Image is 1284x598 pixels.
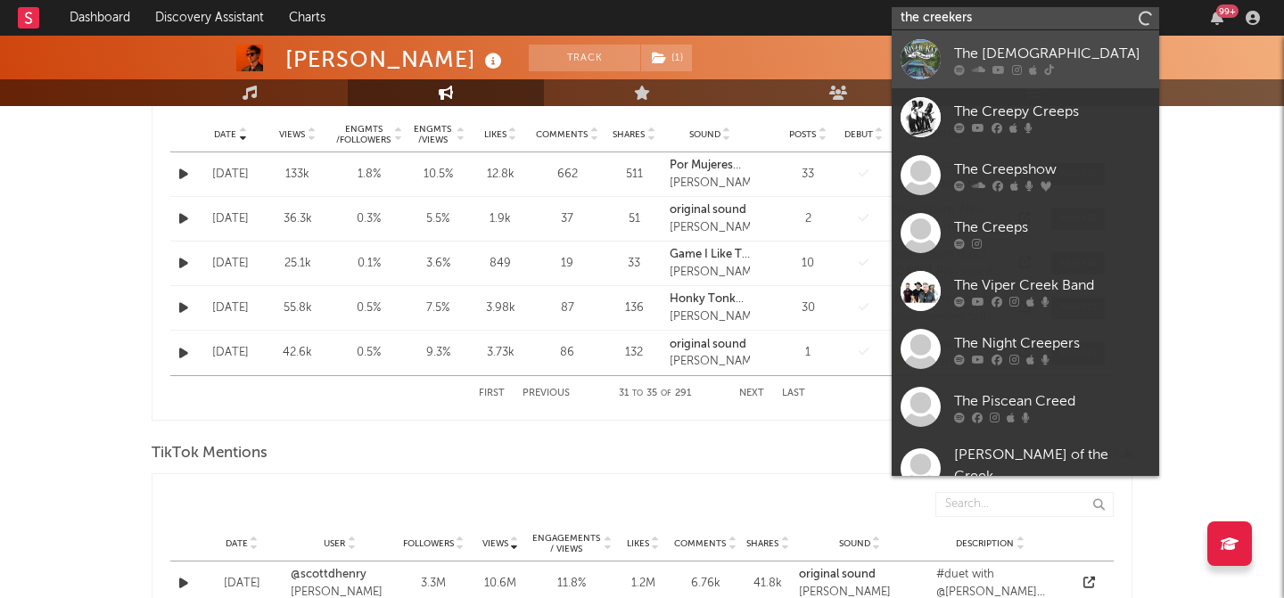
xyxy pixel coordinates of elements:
strong: original sound [799,569,876,580]
div: 25.1k [268,255,326,273]
div: 133k [268,166,326,184]
div: [PERSON_NAME] [670,353,750,371]
div: 10.6M [478,575,523,593]
div: 3.3M [398,575,469,593]
input: Search for artists [892,7,1159,29]
a: original sound[PERSON_NAME] [670,336,750,371]
div: 849 [473,255,527,273]
strong: original sound [670,204,746,216]
div: Engmts / Followers [335,124,391,145]
div: 662 [536,166,598,184]
div: 87 [536,299,598,317]
a: The Night Creepers [892,320,1159,378]
span: Likes [484,129,506,140]
div: 0.3 % [335,210,402,228]
span: Likes [627,538,649,549]
div: The Creeps [954,217,1150,238]
div: 1 [781,344,835,362]
span: Views [482,538,508,549]
a: Game I Like To Play[PERSON_NAME] [670,246,750,281]
div: 1.2M [621,575,665,593]
span: Description [956,538,1014,549]
a: The Creeps [892,204,1159,262]
button: Previous [523,389,570,398]
div: [DATE] [202,344,259,362]
div: 6.76k [674,575,737,593]
div: 1.9k [473,210,527,228]
div: [DATE] [202,299,259,317]
div: 12.8k [473,166,527,184]
div: 10.5 % [411,166,465,184]
span: of [661,389,671,397]
a: [PERSON_NAME] of the Creek [892,436,1159,507]
div: [DATE] [202,166,259,184]
span: TikTok Mentions [152,443,267,464]
span: Shares [746,538,778,549]
div: 136 [607,299,661,317]
div: 3.73k [473,344,527,362]
div: 36.3k [268,210,326,228]
div: 132 [607,344,661,362]
span: ( 1 ) [640,45,693,71]
div: 1.8 % [335,166,402,184]
div: 11.8 % [531,575,612,593]
a: The Viper Creek Band [892,262,1159,320]
div: 3.6 % [411,255,465,273]
span: Sound [839,538,870,549]
span: Sound [689,129,720,140]
span: Debut [844,129,873,140]
button: 99+ [1211,11,1223,25]
a: original sound[PERSON_NAME] [670,201,750,236]
button: Track [529,45,640,71]
a: The Creepshow [892,146,1159,204]
div: [DATE] [202,255,259,273]
strong: Por Mujeres Como Tú [670,160,741,189]
div: 0.5 % [335,299,402,317]
div: 10 [781,255,835,273]
input: Search... [935,492,1114,517]
strong: Honky Tonk Blue [670,293,744,323]
div: [DATE] [202,575,282,593]
button: First [479,389,505,398]
span: Date [226,538,248,549]
div: 42.6k [268,344,326,362]
div: [PERSON_NAME] of the Creek [954,445,1150,487]
div: 9.3 % [411,344,465,362]
div: [PERSON_NAME] [670,219,750,237]
a: The Creepy Creeps [892,88,1159,146]
div: 51 [607,210,661,228]
button: Last [782,389,805,398]
span: Shares [613,129,645,140]
div: [DATE] [202,210,259,228]
a: Por Mujeres Como Tú[PERSON_NAME] [670,157,750,192]
button: Next [739,389,764,398]
a: The Piscean Creed [892,378,1159,436]
div: [PERSON_NAME] [670,264,750,282]
span: Comments [674,538,726,549]
div: The Creepy Creeps [954,101,1150,122]
strong: Game I Like To Play [670,249,750,278]
div: 0.1 % [335,255,402,273]
a: @scottdhenry [291,566,389,584]
div: 41.8k [745,575,790,593]
div: 31 35 291 [605,383,704,405]
div: The [DEMOGRAPHIC_DATA] [954,43,1150,64]
span: Date [214,129,236,140]
span: Views [279,129,305,140]
div: The Creepshow [954,159,1150,180]
div: 5.5 % [411,210,465,228]
div: The Night Creepers [954,332,1150,354]
div: 511 [607,166,661,184]
div: 7.5 % [411,299,465,317]
div: 2 [781,210,835,228]
div: 37 [536,210,598,228]
div: 0.5 % [335,344,402,362]
div: 3.98k [473,299,527,317]
div: 55.8k [268,299,326,317]
div: [PERSON_NAME] [670,308,750,326]
span: Comments [536,129,588,140]
span: Followers [403,538,454,549]
span: User [324,538,345,549]
span: to [632,389,643,397]
div: Engmts / Views [411,124,454,145]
